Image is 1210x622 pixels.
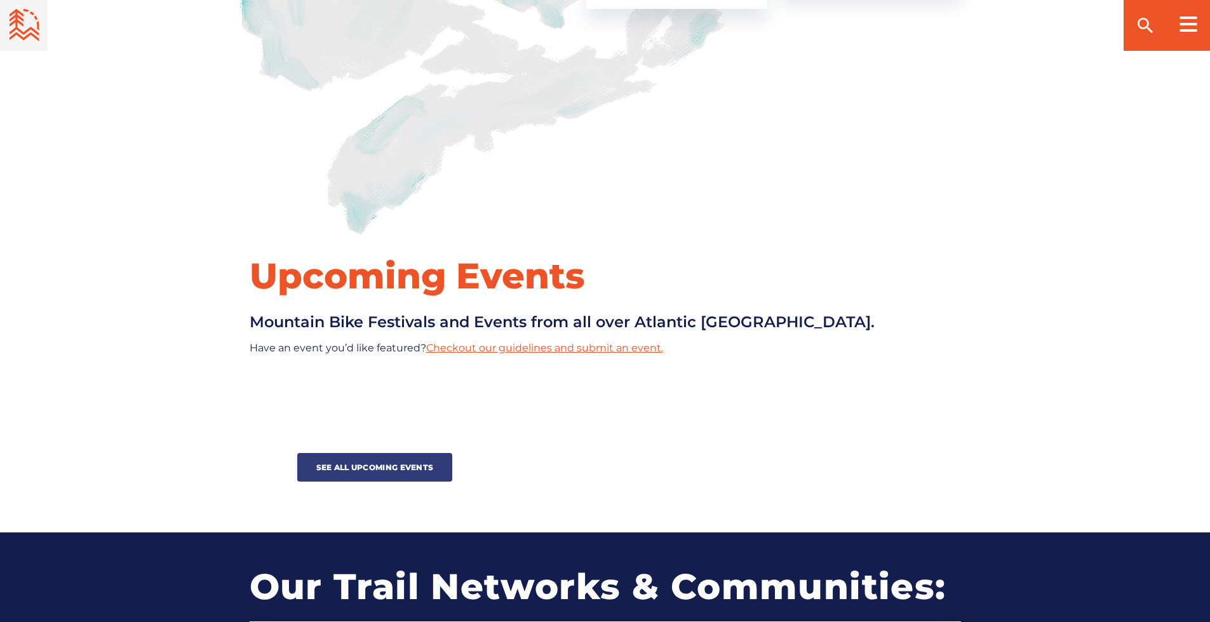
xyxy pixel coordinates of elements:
[426,342,663,354] a: Checkout our guidelines and submit an event.
[250,311,961,334] h3: Mountain Bike Festivals and Events from all over Atlantic [GEOGRAPHIC_DATA].
[250,254,961,298] h3: Upcoming Events
[250,339,961,358] p: Have an event you’d like featured?
[316,463,434,472] span: See all upcoming events
[1135,15,1155,36] ion-icon: search
[297,453,453,482] a: See all upcoming events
